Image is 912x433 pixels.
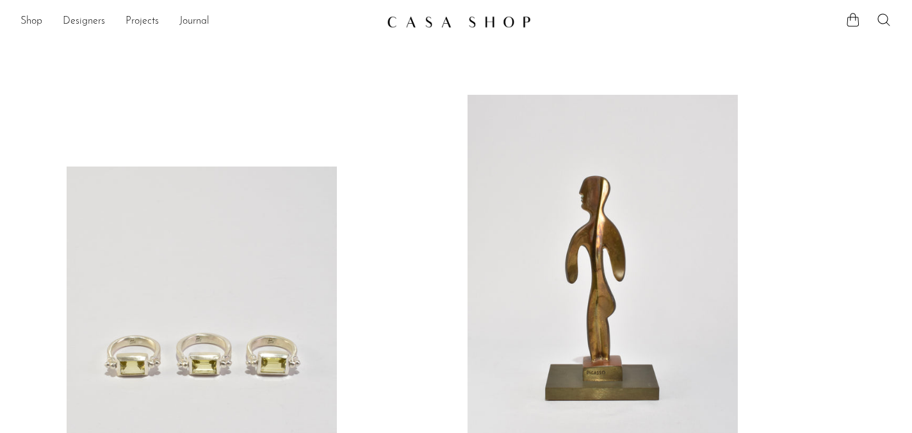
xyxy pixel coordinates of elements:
[126,13,159,30] a: Projects
[179,13,209,30] a: Journal
[63,13,105,30] a: Designers
[20,11,377,33] ul: NEW HEADER MENU
[20,11,377,33] nav: Desktop navigation
[20,13,42,30] a: Shop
